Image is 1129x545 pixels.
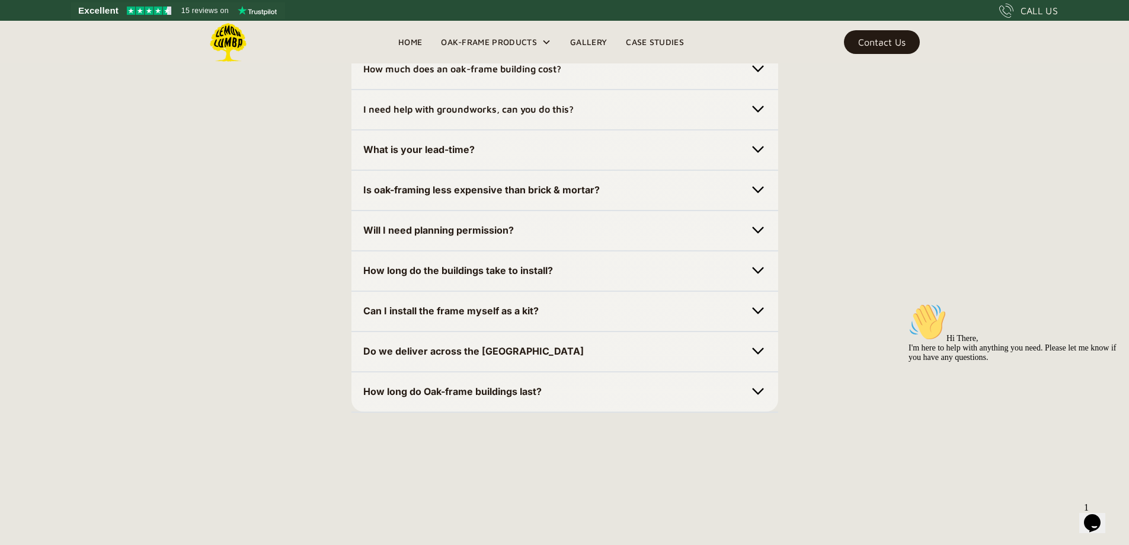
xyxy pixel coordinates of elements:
strong: I need help with groundworks, can you do this? [363,104,574,114]
div: Contact Us [858,38,906,46]
img: Chevron [750,262,766,279]
span: Hi There, I'm here to help with anything you need. Please let me know if you have any questions. [5,36,213,63]
iframe: chat widget [1079,498,1117,533]
div: Oak-Frame Products [431,21,561,63]
strong: How much does an oak-frame building cost? [363,63,561,74]
strong: Is oak-framing less expensive than brick & mortar? [363,184,600,196]
strong: Do we deliver across the [GEOGRAPHIC_DATA] [363,345,584,357]
img: Chevron [750,383,766,400]
img: :wave: [5,5,43,43]
img: Trustpilot logo [238,6,277,15]
strong: How long do Oak-frame buildings last? [363,385,542,397]
span: Excellent [78,4,119,18]
a: Case Studies [616,33,693,51]
span: 15 reviews on [181,4,229,18]
a: See Lemon Lumba reviews on Trustpilot [71,2,285,19]
img: Chevron [750,222,766,238]
a: CALL US [999,4,1058,18]
div: 👋Hi There,I'm here to help with anything you need. Please let me know if you have any questions. [5,5,218,64]
img: Chevron [750,181,766,198]
img: Chevron [750,302,766,319]
div: CALL US [1021,4,1058,18]
strong: Will I need planning permission? [363,224,514,236]
a: Home [389,33,431,51]
img: Chevron [750,101,766,117]
img: Chevron [750,141,766,158]
img: Trustpilot 4.5 stars [127,7,171,15]
strong: Can I install the frame myself as a kit? [363,305,539,317]
div: Oak-Frame Products [441,35,537,49]
iframe: chat widget [904,298,1117,492]
a: Gallery [561,33,616,51]
img: Chevron [750,60,766,77]
strong: How long do the buildings take to install? [363,264,553,276]
img: Chevron [750,343,766,359]
a: Contact Us [844,30,920,54]
strong: What is your lead-time? [363,144,475,155]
